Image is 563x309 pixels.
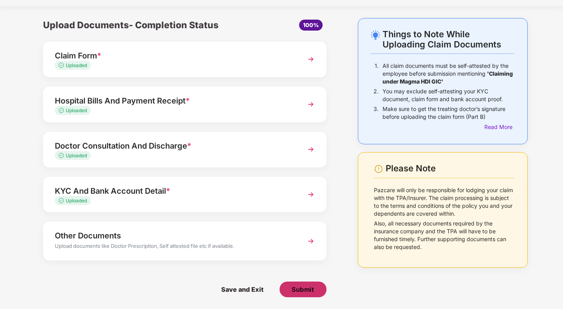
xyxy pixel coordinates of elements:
[304,52,318,66] img: svg+xml;base64,PHN2ZyBpZD0iTmV4dCIgeG1sbnM9Imh0dHA6Ly93d3cudzMub3JnLzIwMDAvc3ZnIiB3aWR0aD0iMzYiIG...
[386,163,514,174] div: Please Note
[383,87,514,103] p: You may exclude self-attesting your KYC document, claim form and bank account proof.
[374,164,383,174] img: svg+xml;base64,PHN2ZyBpZD0iV2FybmluZ18tXzI0eDI0IiBkYXRhLW5hbWU9Ildhcm5pbmcgLSAyNHgyNCIgeG1sbnM9Im...
[55,229,293,242] div: Other Documents
[304,97,318,111] img: svg+xml;base64,PHN2ZyBpZD0iTmV4dCIgeG1sbnM9Imh0dHA6Ly93d3cudzMub3JnLzIwMDAvc3ZnIiB3aWR0aD0iMzYiIG...
[374,186,514,218] p: Pazcare will only be responsible for lodging your claim with the TPA/Insurer. The claim processin...
[374,105,379,121] p: 3.
[66,198,87,204] span: Uploaded
[280,282,327,297] button: Submit
[383,105,514,121] p: Make sure to get the treating doctor’s signature before uploading the claim form (Part B)
[59,153,66,158] img: svg+xml;base64,PHN2ZyB4bWxucz0iaHR0cDovL3d3dy53My5vcmcvMjAwMC9zdmciIHdpZHRoPSIxMy4zMzMiIGhlaWdodD...
[213,282,271,297] span: Save and Exit
[374,220,514,251] p: Also, all necessary documents required by the insurance company and the TPA will have to be furni...
[55,242,293,252] div: Upload documents like Doctor Prescription, Self attested file etc if available.
[43,18,232,32] div: Upload Documents- Completion Status
[484,123,514,131] div: Read More
[59,63,66,68] img: svg+xml;base64,PHN2ZyB4bWxucz0iaHR0cDovL3d3dy53My5vcmcvMjAwMC9zdmciIHdpZHRoPSIxMy4zMzMiIGhlaWdodD...
[59,198,66,203] img: svg+xml;base64,PHN2ZyB4bWxucz0iaHR0cDovL3d3dy53My5vcmcvMjAwMC9zdmciIHdpZHRoPSIxMy4zMzMiIGhlaWdodD...
[383,62,514,85] p: All claim documents must be self-attested by the employee before submission mentioning
[383,29,514,49] div: Things to Note While Uploading Claim Documents
[304,142,318,156] img: svg+xml;base64,PHN2ZyBpZD0iTmV4dCIgeG1sbnM9Imh0dHA6Ly93d3cudzMub3JnLzIwMDAvc3ZnIiB3aWR0aD0iMzYiIG...
[55,95,293,107] div: Hospital Bills And Payment Receipt
[66,107,87,113] span: Uploaded
[371,30,380,40] img: svg+xml;base64,PHN2ZyB4bWxucz0iaHR0cDovL3d3dy53My5vcmcvMjAwMC9zdmciIHdpZHRoPSIyNC4wOTMiIGhlaWdodD...
[66,153,87,158] span: Uploaded
[304,187,318,202] img: svg+xml;base64,PHN2ZyBpZD0iTmV4dCIgeG1sbnM9Imh0dHA6Ly93d3cudzMub3JnLzIwMDAvc3ZnIiB3aWR0aD0iMzYiIG...
[375,62,379,85] p: 1.
[59,108,66,113] img: svg+xml;base64,PHN2ZyB4bWxucz0iaHR0cDovL3d3dy53My5vcmcvMjAwMC9zdmciIHdpZHRoPSIxMy4zMzMiIGhlaWdodD...
[292,285,314,294] span: Submit
[303,22,319,28] span: 100%
[66,62,87,68] span: Uploaded
[55,49,293,62] div: Claim Form
[55,185,293,197] div: KYC And Bank Account Detail
[304,234,318,248] img: svg+xml;base64,PHN2ZyBpZD0iTmV4dCIgeG1sbnM9Imh0dHA6Ly93d3cudzMub3JnLzIwMDAvc3ZnIiB3aWR0aD0iMzYiIG...
[55,140,293,152] div: Doctor Consultation And Discharge
[374,87,379,103] p: 2.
